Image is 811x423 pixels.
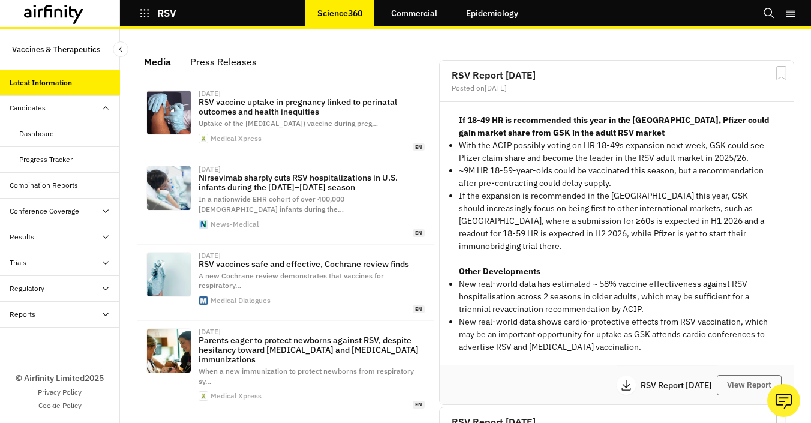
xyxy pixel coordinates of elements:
p: Parents eager to protect newborns against RSV, despite hesitancy toward [MEDICAL_DATA] and [MEDIC... [199,335,425,364]
span: A new Cochrane review demonstrates that vaccines for respiratory … [199,271,384,290]
p: RSV [157,8,176,19]
div: Posted on [DATE] [452,85,782,92]
li: New real-world data has estimated ~ 58% vaccine effectiveness against RSV hospitalisation across ... [459,278,774,316]
span: Uptake of the [MEDICAL_DATA]) vaccine during preg … [199,119,378,128]
div: Combination Reports [10,180,78,191]
img: 4-vaccine.jpg [147,91,191,134]
span: In a nationwide EHR cohort of over 400,000 [DEMOGRAPHIC_DATA] infants during the … [199,194,344,214]
div: Medical Xpress [211,135,262,142]
p: RSV vaccines safe and effective, Cochrane review finds [199,259,425,269]
span: en [413,305,425,313]
span: en [413,143,425,151]
strong: Other Developments [459,266,540,277]
span: en [413,401,425,409]
div: Medical Xpress [211,392,262,400]
img: favicon.ico [199,296,208,305]
img: ImageForNews_820189_17591102589862446.jpg [147,166,191,210]
img: favicon-96x96.png [199,220,208,229]
a: [DATE]RSV vaccine uptake in pregnancy linked to perinatal outcomes and health inequitiesUptake of... [137,83,434,158]
li: New real-world data shows cardio-protective effects from RSV vaccination, which may be an importa... [459,316,774,353]
button: View Report [717,375,782,395]
button: Close Sidebar [113,41,128,57]
div: Progress Tracker [19,154,73,165]
h2: RSV Report [DATE] [452,70,782,80]
a: [DATE]Parents eager to protect newborns against RSV, despite hesitancy toward [MEDICAL_DATA] and ... [137,321,434,416]
div: Medical Dialogues [211,297,271,304]
img: web-app-manifest-512x512.png [199,134,208,143]
strong: If 18-49 HR is recommended this year in the [GEOGRAPHIC_DATA], Pfizer could gain market share fro... [459,115,770,138]
img: web-app-manifest-512x512.png [199,392,208,400]
p: ~9M HR 18-59-year-olds could be vaccinated this season, but a recommendation after pre-contractin... [459,164,774,190]
div: Trials [10,257,26,268]
p: Science360 [317,8,362,18]
p: RSV vaccine uptake in pregnancy linked to perinatal outcomes and health inequities [199,97,425,116]
span: When a new immunization to protect newborns from respiratory sy … [199,367,414,386]
p: RSV Report [DATE] [641,381,717,389]
div: Regulatory [10,283,44,294]
button: Search [763,3,775,23]
img: 240420-vaccine-5.jpg [147,253,191,296]
p: If the expansion is recommended in the [GEOGRAPHIC_DATA] this year, GSK should increasingly focus... [459,190,774,253]
p: With the ACIP possibly voting on HR 18-49s expansion next week, GSK could see Pfizer claim share ... [459,139,774,164]
img: temple-study-finds-par.jpg [147,329,191,373]
p: © Airfinity Limited 2025 [16,372,104,385]
a: [DATE]Nirsevimab sharply cuts RSV hospitalizations in U.S. infants during the [DATE]–[DATE] seaso... [137,158,434,244]
div: Reports [10,309,35,320]
a: [DATE]RSV vaccines safe and effective, Cochrane review findsA new Cochrane review demonstrates th... [137,245,434,321]
div: Dashboard [19,128,54,139]
span: en [413,229,425,237]
div: Conference Coverage [10,206,79,217]
div: Results [10,232,34,242]
a: Privacy Policy [38,387,82,398]
p: Nirsevimab sharply cuts RSV hospitalizations in U.S. infants during the [DATE]–[DATE] season [199,173,425,192]
div: Media [144,53,171,71]
p: Vaccines & Therapeutics [12,38,100,61]
div: Latest Information [10,77,72,88]
div: [DATE] [199,328,221,335]
div: Press Releases [190,53,257,71]
button: RSV [139,3,176,23]
div: News-Medical [211,221,259,228]
div: [DATE] [199,90,221,97]
div: Candidates [10,103,46,113]
button: Ask our analysts [767,384,800,417]
div: [DATE] [199,252,221,259]
div: [DATE] [199,166,221,173]
svg: Bookmark Report [774,65,789,80]
a: Cookie Policy [38,400,82,411]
